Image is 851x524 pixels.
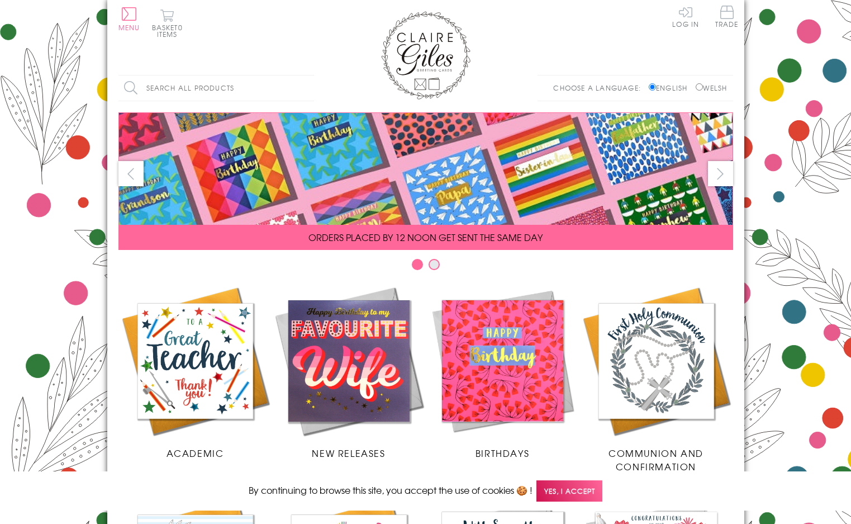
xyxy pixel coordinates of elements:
div: Carousel Pagination [118,258,733,276]
span: New Releases [312,446,385,460]
span: Birthdays [476,446,529,460]
span: Communion and Confirmation [608,446,703,473]
a: Communion and Confirmation [579,284,733,473]
button: next [708,161,733,186]
button: Menu [118,7,140,31]
input: Search [303,75,314,101]
input: English [649,83,656,91]
a: Trade [715,6,739,30]
button: Basket0 items [152,9,183,37]
span: Academic [167,446,224,460]
label: English [649,83,693,93]
a: Academic [118,284,272,460]
button: Carousel Page 1 (Current Slide) [412,259,423,270]
span: Trade [715,6,739,27]
a: Log In [672,6,699,27]
span: Menu [118,22,140,32]
span: Yes, I accept [536,480,602,502]
img: Claire Giles Greetings Cards [381,11,470,100]
input: Welsh [696,83,703,91]
input: Search all products [118,75,314,101]
span: ORDERS PLACED BY 12 NOON GET SENT THE SAME DAY [308,230,543,244]
a: New Releases [272,284,426,460]
p: Choose a language: [553,83,646,93]
button: Carousel Page 2 [429,259,440,270]
span: 0 items [157,22,183,39]
a: Birthdays [426,284,579,460]
label: Welsh [696,83,728,93]
button: prev [118,161,144,186]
